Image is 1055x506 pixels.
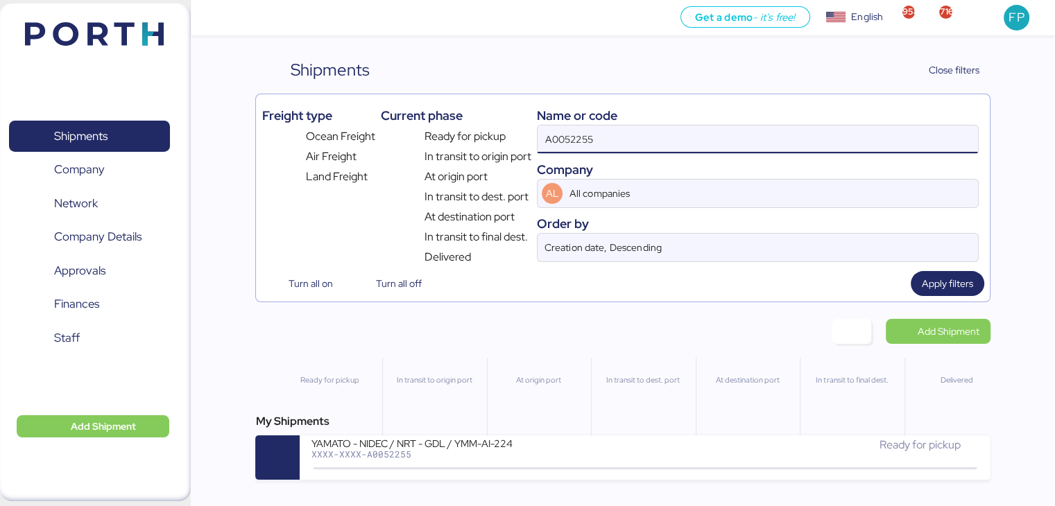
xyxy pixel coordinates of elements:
a: Shipments [9,121,170,152]
div: At origin port [493,374,585,386]
span: Turn all off [376,275,422,292]
div: Order by [537,214,978,233]
span: Apply filters [922,275,973,292]
span: Delivered [424,249,471,265]
div: XXXX-XXXX-A0052255 [311,449,644,459]
span: Network [54,193,98,213]
div: Delivered [911,374,1002,386]
span: At origin port [424,168,488,185]
div: Name or code [537,106,978,125]
span: AL [546,186,559,201]
button: Menu [199,6,223,30]
span: Company [54,159,105,180]
a: Add Shipment [886,319,990,344]
a: Finances [9,288,170,320]
button: Turn all on [261,271,343,296]
div: In transit to dest. port [597,374,689,386]
input: AL [567,180,938,207]
div: Freight type [261,106,375,125]
div: In transit to origin port [388,374,480,386]
div: Ready for pickup [283,374,375,386]
span: Shipments [54,126,108,146]
a: Company [9,154,170,186]
span: Finances [54,294,99,314]
button: Close filters [900,58,990,82]
span: Staff [54,328,80,348]
span: Ready for pickup [424,128,506,145]
span: Ocean Freight [306,128,375,145]
div: Shipments [291,58,370,82]
button: Add Shipment [17,415,169,437]
span: At destination port [424,209,515,225]
span: Add Shipment [918,323,979,340]
span: Turn all on [289,275,333,292]
span: In transit to origin port [424,148,531,165]
div: My Shipments [255,413,990,430]
span: Company Details [54,227,141,247]
div: Company [537,160,978,179]
span: Land Freight [306,168,368,185]
span: In transit to final dest. [424,229,528,245]
a: Company Details [9,221,170,253]
span: Approvals [54,261,105,281]
div: YAMATO - NIDEC / NRT - GDL / YMM-AI-224 [311,437,644,448]
span: Air Freight [306,148,357,165]
span: FP [1009,8,1024,26]
div: At destination port [702,374,794,386]
div: Current phase [381,106,531,125]
a: Staff [9,322,170,354]
button: Apply filters [911,271,984,296]
button: Turn all off [350,271,433,296]
span: In transit to dest. port [424,189,529,205]
div: In transit to final dest. [806,374,898,386]
span: Ready for pickup [879,437,960,452]
div: English [851,10,883,24]
a: Approvals [9,255,170,287]
span: Close filters [929,62,979,78]
a: Network [9,188,170,220]
span: Add Shipment [71,418,136,435]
